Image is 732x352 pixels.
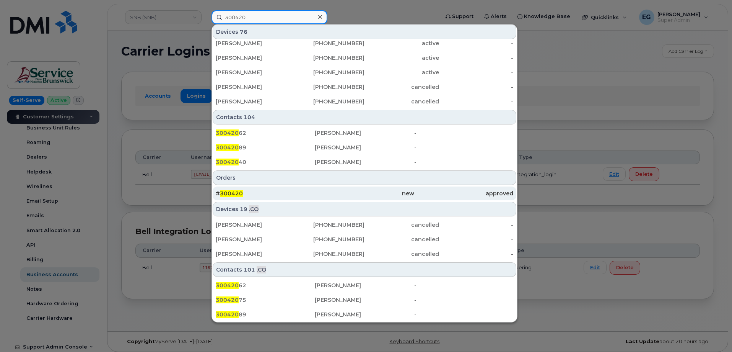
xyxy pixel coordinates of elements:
[364,98,439,105] div: cancelled
[213,25,516,39] div: Devices
[216,98,290,105] div: [PERSON_NAME]
[290,250,365,258] div: [PHONE_NUMBER]
[216,129,239,136] span: 300420
[213,95,516,108] a: [PERSON_NAME][PHONE_NUMBER]cancelled-
[213,278,516,292] a: 30042062[PERSON_NAME]-
[364,221,439,229] div: cancelled
[216,311,315,318] div: 89
[414,190,513,197] div: approved
[216,158,315,166] div: 40
[439,54,514,62] div: -
[216,190,315,197] div: #
[414,282,513,289] div: -
[315,158,414,166] div: [PERSON_NAME]
[213,51,516,65] a: [PERSON_NAME][PHONE_NUMBER]active-
[290,221,365,229] div: [PHONE_NUMBER]
[439,98,514,105] div: -
[414,158,513,166] div: -
[249,205,259,213] span: .CO
[315,311,414,318] div: [PERSON_NAME]
[315,282,414,289] div: [PERSON_NAME]
[213,110,516,124] div: Contacts
[213,232,516,246] a: [PERSON_NAME][PHONE_NUMBER]cancelled-
[240,28,247,36] span: 76
[315,129,414,137] div: [PERSON_NAME]
[216,129,315,137] div: 62
[439,83,514,91] div: -
[216,54,290,62] div: [PERSON_NAME]
[364,83,439,91] div: cancelled
[216,39,290,47] div: [PERSON_NAME]
[290,69,365,76] div: [PHONE_NUMBER]
[315,296,414,304] div: [PERSON_NAME]
[439,39,514,47] div: -
[213,218,516,232] a: [PERSON_NAME][PHONE_NUMBER]cancelled-
[213,65,516,79] a: [PERSON_NAME][PHONE_NUMBER]active-
[244,266,255,273] span: 101
[216,159,239,165] span: 300420
[216,144,315,151] div: 89
[213,308,516,321] a: 30042089[PERSON_NAME]-
[364,69,439,76] div: active
[213,80,516,94] a: [PERSON_NAME][PHONE_NUMBER]cancelled-
[414,311,513,318] div: -
[220,190,243,197] span: 300420
[414,144,513,151] div: -
[216,282,315,289] div: 62
[216,311,239,318] span: 300420
[213,262,516,277] div: Contacts
[290,98,365,105] div: [PHONE_NUMBER]
[216,69,290,76] div: [PERSON_NAME]
[315,190,414,197] div: new
[213,202,516,216] div: Devices
[213,293,516,307] a: 30042075[PERSON_NAME]-
[216,250,290,258] div: [PERSON_NAME]
[213,247,516,261] a: [PERSON_NAME][PHONE_NUMBER]cancelled-
[216,236,290,243] div: [PERSON_NAME]
[414,129,513,137] div: -
[244,113,255,121] span: 104
[364,236,439,243] div: cancelled
[213,187,516,200] a: #300420newapproved
[290,236,365,243] div: [PHONE_NUMBER]
[257,266,266,273] span: .CO
[216,221,290,229] div: [PERSON_NAME]
[213,126,516,140] a: 30042062[PERSON_NAME]-
[364,250,439,258] div: cancelled
[439,250,514,258] div: -
[216,282,239,289] span: 300420
[213,170,516,185] div: Orders
[240,205,247,213] span: 19
[315,144,414,151] div: [PERSON_NAME]
[414,296,513,304] div: -
[216,296,315,304] div: 75
[216,296,239,303] span: 300420
[364,54,439,62] div: active
[216,144,239,151] span: 300420
[439,236,514,243] div: -
[439,221,514,229] div: -
[213,36,516,50] a: [PERSON_NAME][PHONE_NUMBER]active-
[364,39,439,47] div: active
[216,83,290,91] div: [PERSON_NAME]
[290,54,365,62] div: [PHONE_NUMBER]
[290,39,365,47] div: [PHONE_NUMBER]
[213,155,516,169] a: 30042040[PERSON_NAME]-
[213,141,516,154] a: 30042089[PERSON_NAME]-
[290,83,365,91] div: [PHONE_NUMBER]
[439,69,514,76] div: -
